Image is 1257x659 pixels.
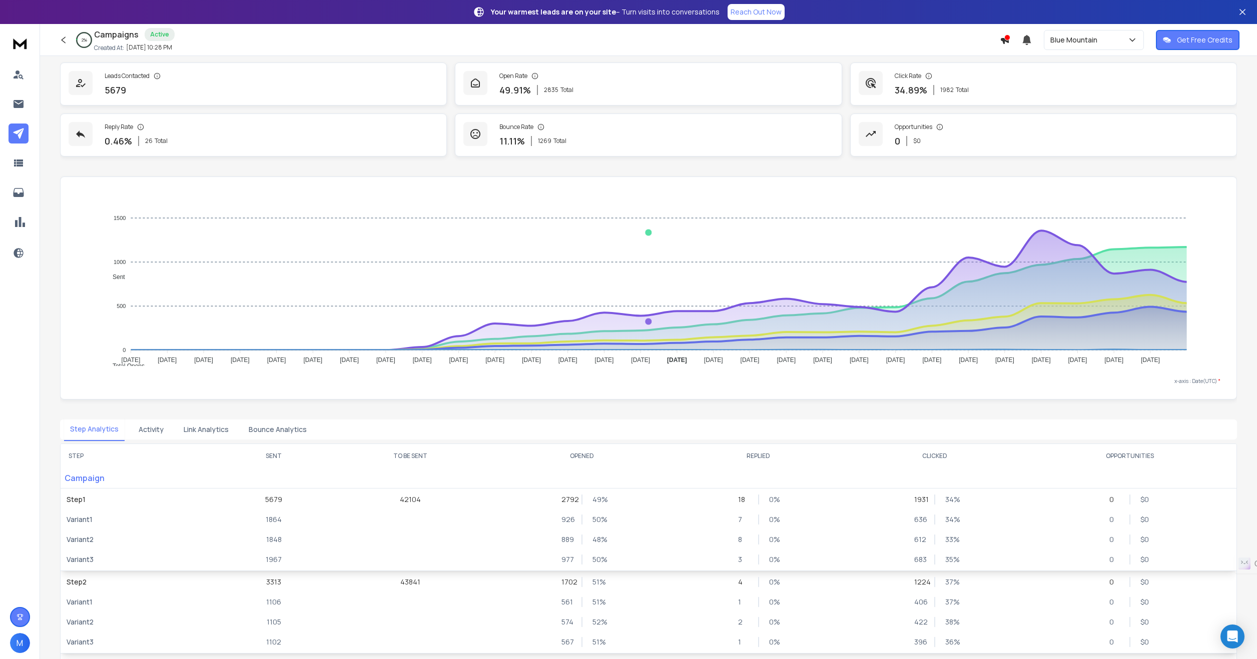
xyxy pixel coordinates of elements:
[777,356,796,363] tspan: [DATE]
[1109,494,1119,504] p: 0
[64,418,125,441] button: Step Analytics
[491,7,720,17] p: – Turn visits into conversations
[738,534,748,544] p: 8
[1140,534,1150,544] p: $ 0
[769,514,779,524] p: 0 %
[769,577,779,587] p: 0 %
[769,597,779,607] p: 0 %
[731,7,782,17] p: Reach Out Now
[592,617,602,627] p: 52 %
[522,356,541,363] tspan: [DATE]
[178,418,235,440] button: Link Analytics
[945,577,955,587] p: 37 %
[117,303,126,309] tspan: 500
[94,44,124,52] p: Created At:
[631,356,650,363] tspan: [DATE]
[499,123,533,131] p: Bounce Rate
[667,356,687,363] tspan: [DATE]
[67,554,215,564] p: Variant 3
[105,273,125,280] span: Sent
[266,534,282,544] p: 1848
[538,137,551,145] span: 1269
[558,356,577,363] tspan: [DATE]
[267,617,281,627] p: 1105
[413,356,432,363] tspan: [DATE]
[491,7,616,16] strong: Your warmest leads are on your site
[1140,577,1150,587] p: $ 0
[493,444,670,468] th: OPENED
[145,28,175,41] div: Active
[914,514,924,524] p: 636
[1177,35,1232,45] p: Get Free Credits
[265,494,282,504] p: 5679
[914,597,924,607] p: 406
[895,123,932,131] p: Opportunities
[544,86,558,94] span: 2835
[914,494,924,504] p: 1931
[1109,534,1119,544] p: 0
[886,356,905,363] tspan: [DATE]
[592,534,602,544] p: 48 %
[105,123,133,131] p: Reply Rate
[10,34,30,52] img: logo
[10,633,30,653] button: M
[738,577,748,587] p: 4
[769,534,779,544] p: 0 %
[914,637,924,647] p: 396
[560,86,573,94] span: Total
[561,534,571,544] p: 889
[738,597,748,607] p: 1
[914,617,924,627] p: 422
[267,356,286,363] tspan: [DATE]
[895,72,921,80] p: Click Rate
[114,259,126,265] tspan: 1000
[561,554,571,564] p: 977
[561,597,571,607] p: 561
[914,554,924,564] p: 683
[741,356,760,363] tspan: [DATE]
[945,617,955,627] p: 38 %
[769,554,779,564] p: 0 %
[499,134,525,148] p: 11.11 %
[704,356,723,363] tspan: [DATE]
[105,134,132,148] p: 0.46 %
[105,72,150,80] p: Leads Contacted
[1109,617,1119,627] p: 0
[67,577,215,587] p: Step 2
[1068,356,1087,363] tspan: [DATE]
[769,637,779,647] p: 0 %
[266,554,282,564] p: 1967
[231,356,250,363] tspan: [DATE]
[1140,554,1150,564] p: $ 0
[455,113,842,156] a: Bounce Rate11.11%1269Total
[60,113,447,156] a: Reply Rate0.46%26Total
[158,356,177,363] tspan: [DATE]
[1032,356,1051,363] tspan: [DATE]
[266,597,281,607] p: 1106
[592,637,602,647] p: 51 %
[670,444,847,468] th: REPLIED
[561,637,571,647] p: 567
[114,215,126,221] tspan: 1500
[94,28,139,40] h1: Campaigns
[850,62,1237,105] a: Click Rate34.89%1982Total
[945,534,955,544] p: 33 %
[895,83,927,97] p: 34.89 %
[561,514,571,524] p: 926
[1023,444,1236,468] th: OPPORTUNITIES
[945,597,955,607] p: 37 %
[82,37,87,43] p: 2 %
[914,534,924,544] p: 612
[67,617,215,627] p: Variant 2
[738,554,748,564] p: 3
[105,362,145,369] span: Total Opens
[561,577,571,587] p: 1702
[561,617,571,627] p: 574
[592,514,602,524] p: 50 %
[123,347,126,353] tspan: 0
[738,514,748,524] p: 7
[1109,577,1119,587] p: 0
[133,418,170,440] button: Activity
[327,444,494,468] th: TO BE SENT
